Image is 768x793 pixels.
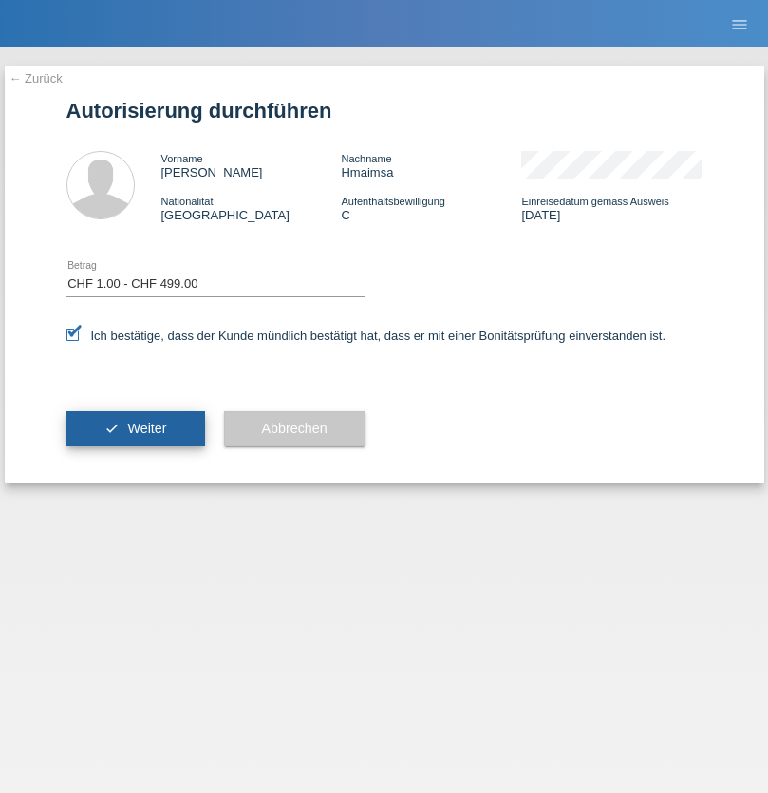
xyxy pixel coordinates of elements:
[127,421,166,436] span: Weiter
[161,194,342,222] div: [GEOGRAPHIC_DATA]
[66,329,666,343] label: Ich bestätige, dass der Kunde mündlich bestätigt hat, dass er mit einer Bonitätsprüfung einversta...
[66,411,205,447] button: check Weiter
[341,153,391,164] span: Nachname
[341,194,521,222] div: C
[104,421,120,436] i: check
[66,99,702,123] h1: Autorisierung durchführen
[521,196,668,207] span: Einreisedatum gemäss Ausweis
[161,151,342,179] div: [PERSON_NAME]
[730,15,749,34] i: menu
[9,71,63,85] a: ← Zurück
[341,151,521,179] div: Hmaimsa
[721,18,759,29] a: menu
[521,194,702,222] div: [DATE]
[341,196,444,207] span: Aufenthaltsbewilligung
[161,153,203,164] span: Vorname
[161,196,214,207] span: Nationalität
[224,411,365,447] button: Abbrechen
[262,421,328,436] span: Abbrechen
